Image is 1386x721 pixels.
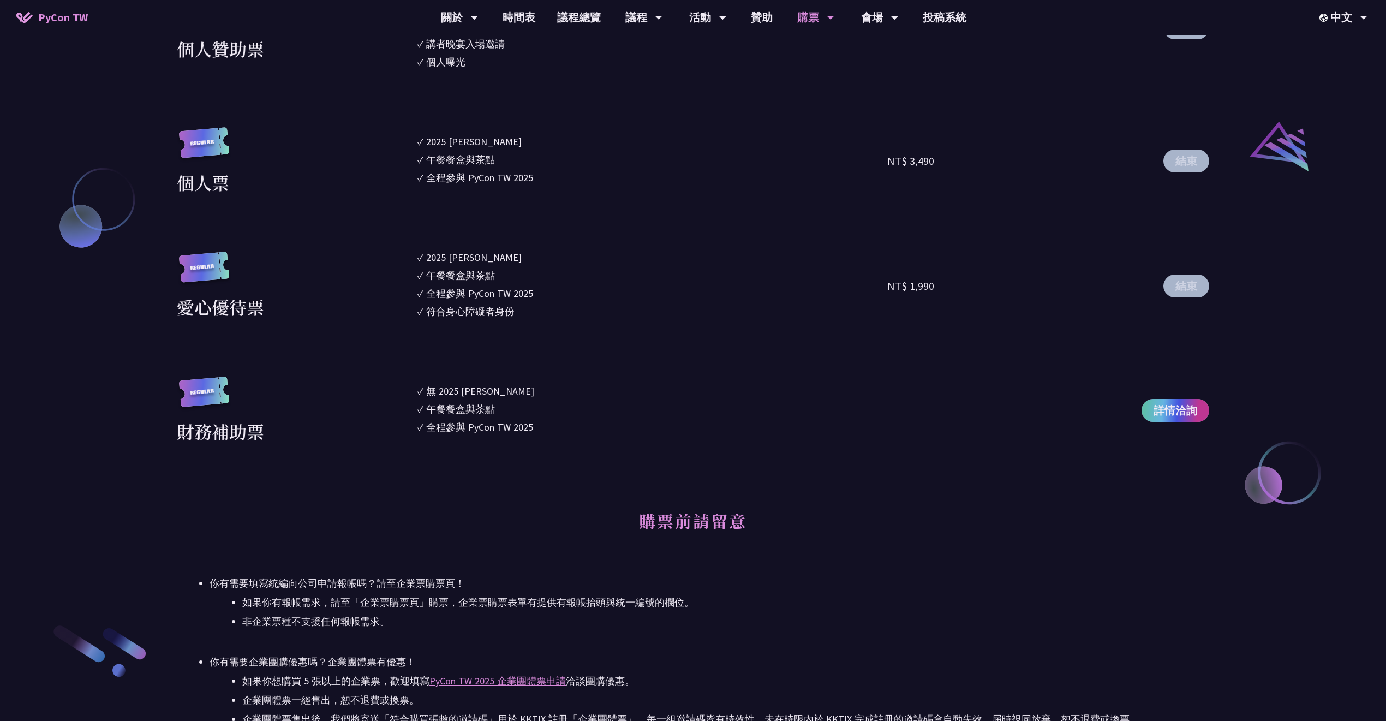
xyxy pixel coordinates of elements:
div: 2025 [PERSON_NAME] [426,134,522,149]
a: PyCon TW 2025 企業團體票申請 [429,675,566,687]
li: ✓ [417,304,887,319]
div: 2025 [PERSON_NAME] [426,250,522,265]
li: ✓ [417,37,887,51]
li: ✓ [417,384,887,398]
div: NT$ 3,490 [887,153,934,169]
span: 詳情洽詢 [1154,402,1197,419]
div: 符合身心障礙者身份 [426,304,515,319]
li: ✓ [417,402,887,416]
div: 你有需要企業團購優惠嗎？企業團體票有優惠！ [210,654,1209,670]
div: 講者晚宴入場邀請 [426,37,505,51]
div: 愛心優待票 [177,294,264,320]
li: ✓ [417,134,887,149]
a: 詳情洽詢 [1142,399,1209,422]
div: 午餐餐盒與茶點 [426,402,495,416]
img: regular.8f272d9.svg [177,252,231,294]
li: ✓ [417,170,887,185]
div: 無 2025 [PERSON_NAME] [426,384,534,398]
div: 個人曝光 [426,55,465,69]
li: ✓ [417,420,887,434]
li: ✓ [417,55,887,69]
li: 如果你想購買 5 張以上的企業票，歡迎填寫 洽談團購優惠。 [242,673,1209,689]
div: 你有需要填寫統編向公司申請報帳嗎？請至企業票購票頁！ [210,575,1209,592]
img: Locale Icon [1319,14,1330,22]
div: 午餐餐盒與茶點 [426,268,495,283]
div: 全程參與 PyCon TW 2025 [426,170,533,185]
button: 結束 [1163,150,1209,172]
li: ✓ [417,268,887,283]
li: ✓ [417,152,887,167]
li: 企業團體票一經售出，恕不退費或換票。 [242,692,1209,708]
div: 全程參與 PyCon TW 2025 [426,286,533,301]
div: 個人贊助票 [177,35,264,62]
li: ✓ [417,250,887,265]
img: regular.8f272d9.svg [177,377,231,419]
div: 全程參與 PyCon TW 2025 [426,420,533,434]
h2: 購票前請留意 [177,499,1209,559]
img: regular.8f272d9.svg [177,127,231,169]
a: PyCon TW [5,4,99,31]
div: NT$ 1,990 [887,278,934,294]
span: PyCon TW [38,9,88,26]
li: 非企業票種不支援任何報帳需求。 [242,613,1209,630]
div: 財務補助票 [177,418,264,444]
li: 如果你有報帳需求，請至「企業票購票頁」購票，企業票購票表單有提供有報帳抬頭與統一編號的欄位。 [242,594,1209,611]
li: ✓ [417,286,887,301]
img: Home icon of PyCon TW 2025 [16,12,33,23]
button: 結束 [1163,275,1209,297]
div: 午餐餐盒與茶點 [426,152,495,167]
div: 個人票 [177,169,229,195]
